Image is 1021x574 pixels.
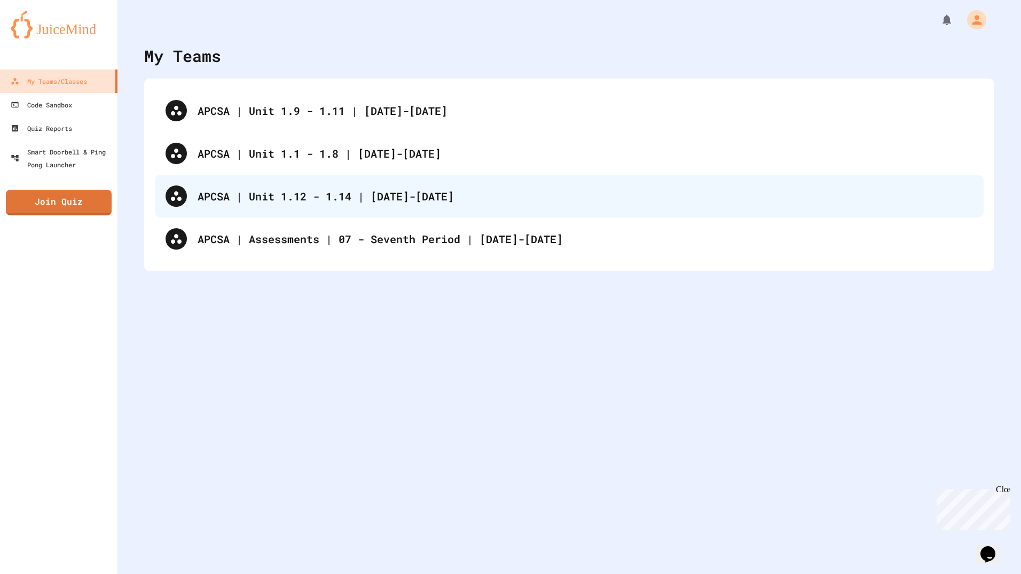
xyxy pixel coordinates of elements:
[11,122,72,135] div: Quiz Reports
[198,103,973,119] div: APCSA | Unit 1.9 - 1.11 | [DATE]-[DATE]
[198,231,973,247] div: APCSA | Assessments | 07 - Seventh Period | [DATE]-[DATE]
[11,75,87,88] div: My Teams/Classes
[198,188,973,204] div: APCSA | Unit 1.12 - 1.14 | [DATE]-[DATE]
[198,145,973,161] div: APCSA | Unit 1.1 - 1.8 | [DATE]-[DATE]
[976,531,1010,563] iframe: chat widget
[4,4,74,68] div: Chat with us now!Close
[11,98,72,111] div: Code Sandbox
[155,218,984,260] div: APCSA | Assessments | 07 - Seventh Period | [DATE]-[DATE]
[155,132,984,175] div: APCSA | Unit 1.1 - 1.8 | [DATE]-[DATE]
[6,190,112,215] a: Join Quiz
[932,485,1010,530] iframe: chat widget
[11,145,113,171] div: Smart Doorbell & Ping Pong Launcher
[11,11,107,38] img: logo-orange.svg
[155,175,984,218] div: APCSA | Unit 1.12 - 1.14 | [DATE]-[DATE]
[921,11,956,29] div: My Notifications
[144,44,221,68] div: My Teams
[956,7,989,32] div: My Account
[155,89,984,132] div: APCSA | Unit 1.9 - 1.11 | [DATE]-[DATE]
